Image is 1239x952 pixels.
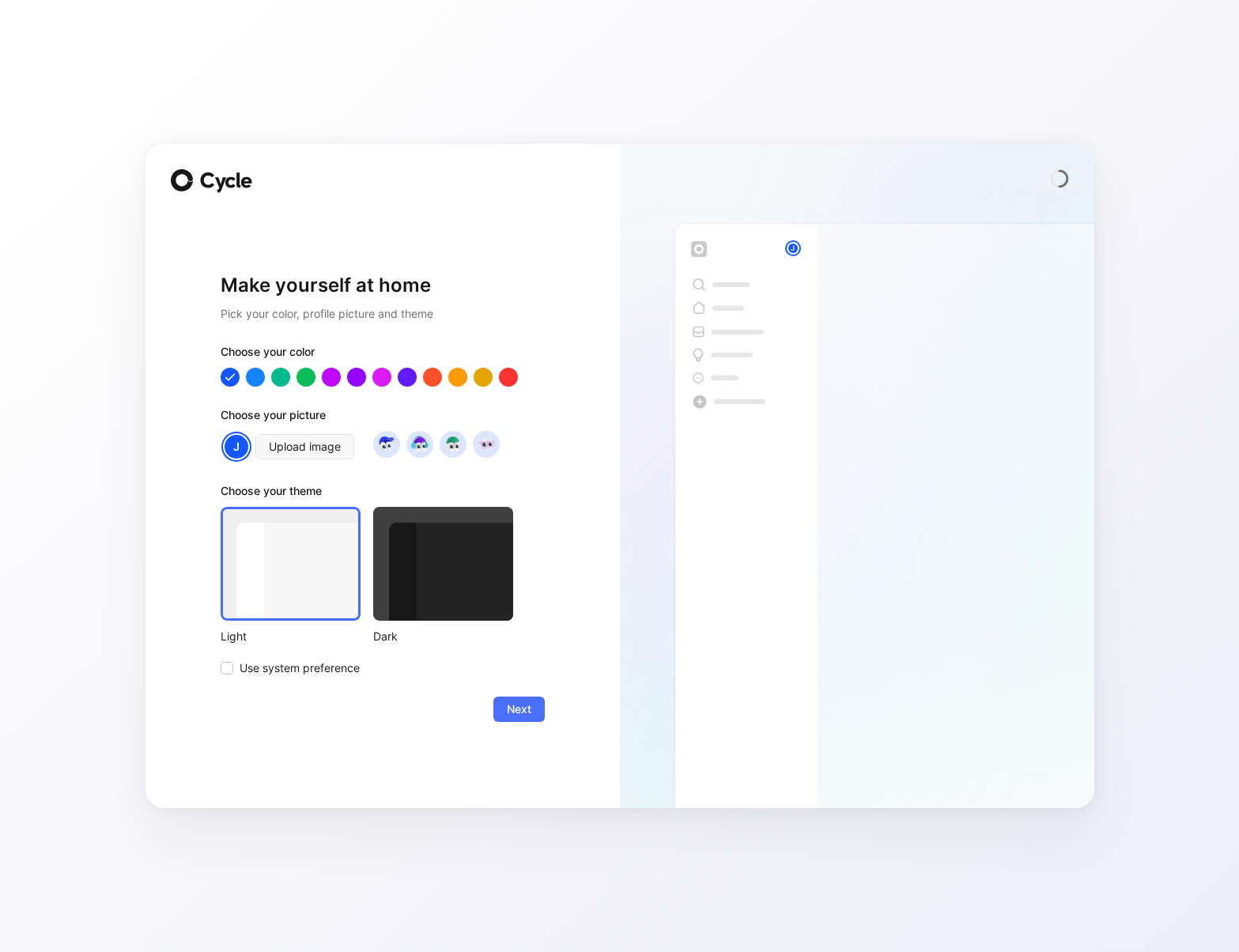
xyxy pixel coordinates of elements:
[787,242,799,255] div: J
[269,437,341,456] span: Upload image
[442,433,463,455] img: avatar
[223,433,250,460] div: J
[255,434,354,459] button: Upload image
[240,659,360,678] span: Use system preference
[493,697,545,722] button: Next
[221,627,361,646] div: Light
[691,241,707,257] img: workspace-default-logo-wX5zAyuM.png
[221,406,545,431] div: Choose your picture
[221,482,513,507] div: Choose your theme
[475,433,497,455] img: avatar
[221,273,545,298] h1: Make yourself at home
[376,433,397,455] img: avatar
[373,627,513,646] div: Dark
[221,342,545,368] div: Choose your color
[409,433,430,455] img: avatar
[221,304,545,323] h2: Pick your color, profile picture and theme
[507,700,531,719] span: Next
